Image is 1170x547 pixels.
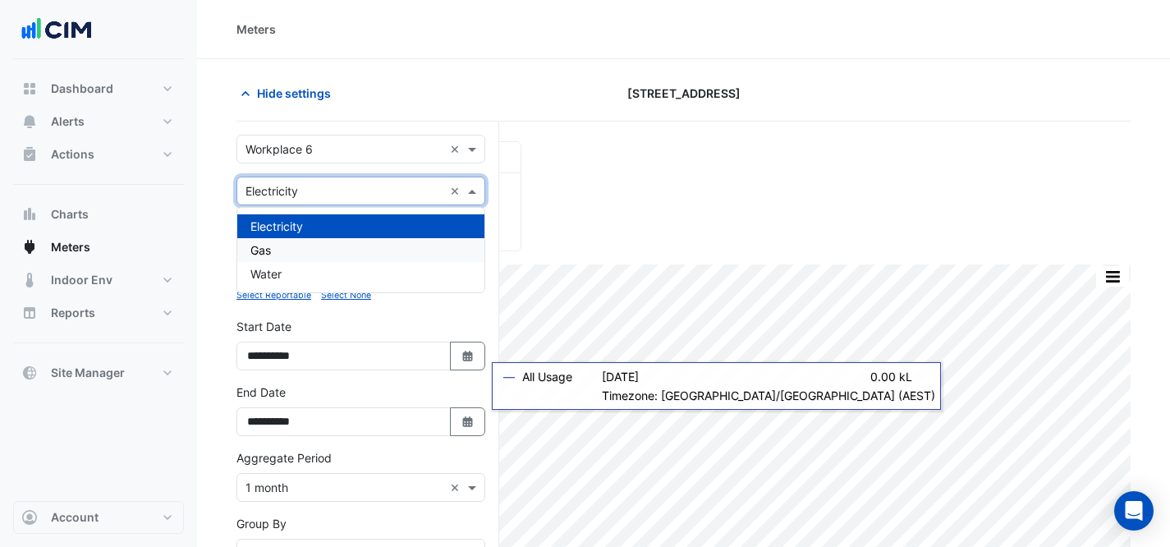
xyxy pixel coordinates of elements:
[21,80,38,97] app-icon: Dashboard
[1096,266,1129,287] button: More Options
[21,239,38,255] app-icon: Meters
[13,72,184,105] button: Dashboard
[21,272,38,288] app-icon: Indoor Env
[13,231,184,264] button: Meters
[51,206,89,223] span: Charts
[51,239,90,255] span: Meters
[236,449,332,467] label: Aggregate Period
[21,365,38,381] app-icon: Site Manager
[51,509,99,526] span: Account
[257,85,331,102] span: Hide settings
[450,182,464,200] span: Clear
[236,384,286,401] label: End Date
[321,290,371,301] small: Select None
[236,515,287,532] label: Group By
[250,267,282,281] span: Water
[51,272,112,288] span: Indoor Env
[250,219,303,233] span: Electricity
[13,501,184,534] button: Account
[51,113,85,130] span: Alerts
[51,146,94,163] span: Actions
[461,349,475,363] fa-icon: Select Date
[236,287,311,302] button: Select Reportable
[461,415,475,429] fa-icon: Select Date
[321,287,371,302] button: Select None
[250,243,271,257] span: Gas
[13,296,184,329] button: Reports
[450,479,464,496] span: Clear
[51,305,95,321] span: Reports
[450,140,464,158] span: Clear
[236,79,342,108] button: Hide settings
[51,80,113,97] span: Dashboard
[21,146,38,163] app-icon: Actions
[236,21,276,38] div: Meters
[13,356,184,389] button: Site Manager
[13,264,184,296] button: Indoor Env
[51,365,125,381] span: Site Manager
[236,318,291,335] label: Start Date
[13,138,184,171] button: Actions
[1114,491,1154,531] div: Open Intercom Messenger
[236,290,311,301] small: Select Reportable
[21,305,38,321] app-icon: Reports
[13,105,184,138] button: Alerts
[237,208,484,292] div: Options List
[21,113,38,130] app-icon: Alerts
[13,198,184,231] button: Charts
[627,85,741,102] span: [STREET_ADDRESS]
[21,206,38,223] app-icon: Charts
[20,13,94,46] img: Company Logo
